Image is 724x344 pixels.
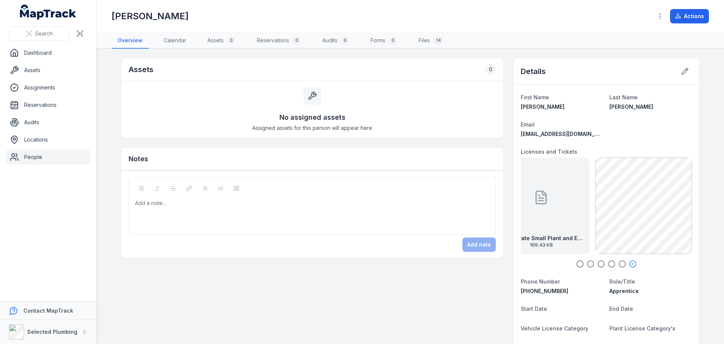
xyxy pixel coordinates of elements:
div: 0 [227,36,236,45]
a: Overview [112,33,149,49]
a: Dashboard [6,45,90,60]
span: End Date [609,305,633,312]
a: Reservations [6,97,90,113]
strong: BF-Operate Small Plant and Equipment SOA [499,234,583,242]
span: [PERSON_NAME] [609,103,653,110]
span: First Name [521,94,549,100]
span: [EMAIL_ADDRESS][DOMAIN_NAME] [521,131,612,137]
h2: Assets [129,64,153,75]
a: People [6,150,90,165]
span: [PHONE_NUMBER] [521,288,568,294]
h3: Notes [129,154,148,164]
a: Forms0 [365,33,403,49]
button: Search [9,26,70,41]
div: 0 [485,64,496,75]
div: 0 [388,36,397,45]
h1: [PERSON_NAME] [112,10,189,22]
a: MapTrack [20,5,77,20]
div: 0 [341,36,350,45]
a: Audits [6,115,90,130]
a: Assets [6,63,90,78]
span: Email [521,121,535,128]
span: Search [35,30,53,37]
strong: Contact MapTrack [23,307,73,314]
a: Audits0 [316,33,356,49]
button: Actions [670,9,709,23]
span: Vehicle License Category [521,325,588,332]
div: 14 [433,36,444,45]
a: Calendar [158,33,192,49]
a: Files14 [413,33,450,49]
span: Plant License Category's [609,325,675,332]
div: 0 [292,36,301,45]
span: [PERSON_NAME] [521,103,564,110]
h3: No assigned assets [279,112,345,123]
span: Role/Title [609,278,635,285]
span: Last Name [609,94,638,100]
a: Locations [6,132,90,147]
a: Reservations0 [251,33,307,49]
span: Licenses and Tickets [521,148,577,155]
span: Assigned assets for this person will appear here [252,124,372,132]
a: Assets0 [201,33,242,49]
span: Apprentice [609,288,639,294]
span: 109.43 KB [499,242,583,248]
a: Assignments [6,80,90,95]
span: Phone Number [521,278,560,285]
h2: Details [521,66,546,77]
span: Start Date [521,305,547,312]
strong: Selected Plumbing [27,329,77,335]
